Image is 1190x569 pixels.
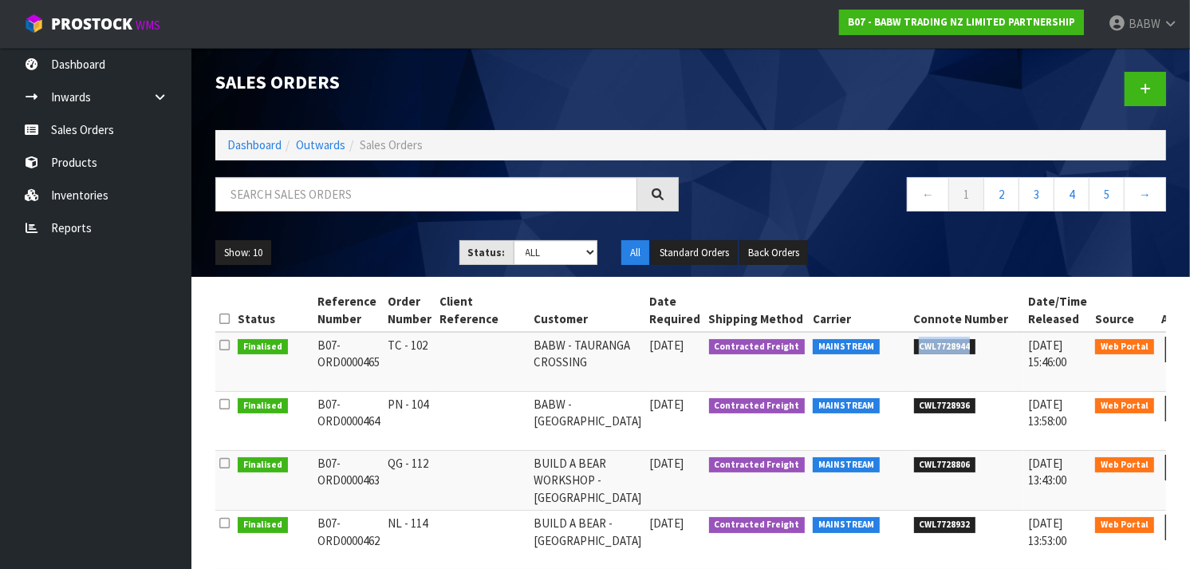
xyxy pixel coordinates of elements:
th: Source [1091,289,1158,332]
span: [DATE] 13:53:00 [1028,516,1066,547]
th: Customer [530,289,646,332]
td: BABW - TAURANGA CROSSING [530,332,646,392]
span: Web Portal [1095,457,1154,473]
button: Show: 10 [215,240,271,266]
td: BUILD A BEAR WORKSHOP - [GEOGRAPHIC_DATA] [530,451,646,511]
a: 3 [1019,177,1054,211]
span: BABW [1129,16,1160,31]
span: Contracted Freight [709,457,806,473]
span: Contracted Freight [709,398,806,414]
a: Outwards [296,137,345,152]
span: Web Portal [1095,517,1154,533]
td: B07-ORD0000463 [314,451,384,511]
th: Shipping Method [705,289,810,332]
th: Client Reference [436,289,530,332]
a: 2 [983,177,1019,211]
td: B07-ORD0000465 [314,332,384,392]
span: MAINSTREAM [813,457,880,473]
small: WMS [136,18,160,33]
td: QG - 112 [384,451,436,511]
span: Web Portal [1095,398,1154,414]
th: Carrier [809,289,910,332]
span: CWL7728806 [914,457,976,473]
span: [DATE] 13:43:00 [1028,456,1066,488]
span: Contracted Freight [709,339,806,355]
h1: Sales Orders [215,72,679,93]
span: [DATE] [650,516,684,531]
span: Finalised [238,457,288,473]
span: Contracted Freight [709,517,806,533]
span: [DATE] [650,456,684,471]
span: [DATE] 13:58:00 [1028,397,1066,429]
th: Order Number [384,289,436,332]
a: → [1124,177,1166,211]
span: ProStock [51,14,132,34]
span: MAINSTREAM [813,398,880,414]
a: 1 [948,177,984,211]
a: ← [907,177,949,211]
th: Date/Time Released [1024,289,1091,332]
td: TC - 102 [384,332,436,392]
a: 5 [1089,177,1125,211]
span: MAINSTREAM [813,339,880,355]
span: CWL7728936 [914,398,976,414]
span: Web Portal [1095,339,1154,355]
button: Standard Orders [651,240,738,266]
span: Sales Orders [360,137,423,152]
span: MAINSTREAM [813,517,880,533]
span: [DATE] 15:46:00 [1028,338,1066,369]
a: Dashboard [227,137,282,152]
button: Back Orders [739,240,808,266]
nav: Page navigation [703,177,1166,216]
span: Finalised [238,517,288,533]
th: Date Required [646,289,705,332]
strong: B07 - BABW TRADING NZ LIMITED PARTNERSHIP [848,15,1075,29]
img: cube-alt.png [24,14,44,34]
a: 4 [1054,177,1090,211]
span: CWL7728944 [914,339,976,355]
span: [DATE] [650,397,684,412]
span: CWL7728932 [914,517,976,533]
span: [DATE] [650,338,684,353]
span: Finalised [238,398,288,414]
strong: Status: [468,246,506,259]
th: Reference Number [314,289,384,332]
th: Status [234,289,314,332]
td: BABW - [GEOGRAPHIC_DATA] [530,392,646,451]
th: Connote Number [910,289,1025,332]
button: All [621,240,649,266]
td: B07-ORD0000464 [314,392,384,451]
span: Finalised [238,339,288,355]
td: PN - 104 [384,392,436,451]
input: Search sales orders [215,177,637,211]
